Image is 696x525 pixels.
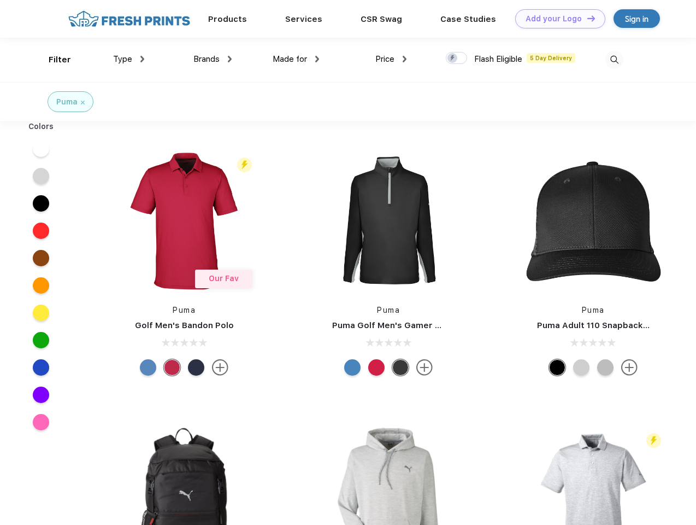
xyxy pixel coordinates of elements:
[403,56,406,62] img: dropdown.png
[392,359,409,376] div: Puma Black
[20,121,62,132] div: Colors
[474,54,522,64] span: Flash Eligible
[81,101,85,104] img: filter_cancel.svg
[273,54,307,64] span: Made for
[164,359,180,376] div: Ski Patrol
[332,320,505,330] a: Puma Golf Men's Gamer Golf Quarter-Zip
[587,15,595,21] img: DT
[173,306,196,314] a: Puma
[625,13,648,25] div: Sign in
[209,274,239,283] span: Our Fav
[212,359,228,376] img: more.svg
[582,306,605,314] a: Puma
[193,54,220,64] span: Brands
[526,14,582,24] div: Add your Logo
[111,148,257,294] img: func=resize&h=266
[208,14,247,24] a: Products
[646,433,661,448] img: flash_active_toggle.svg
[316,148,461,294] img: func=resize&h=266
[527,53,575,63] span: 5 Day Delivery
[228,56,232,62] img: dropdown.png
[140,56,144,62] img: dropdown.png
[285,14,322,24] a: Services
[135,320,234,330] a: Golf Men's Bandon Polo
[56,96,78,108] div: Puma
[375,54,394,64] span: Price
[416,359,433,376] img: more.svg
[368,359,385,376] div: Ski Patrol
[614,9,660,28] a: Sign in
[621,359,638,376] img: more.svg
[188,359,204,376] div: Navy Blazer
[344,359,361,376] div: Bright Cobalt
[573,359,589,376] div: Quarry Brt Whit
[237,157,252,172] img: flash_active_toggle.svg
[605,51,623,69] img: desktop_search.svg
[597,359,614,376] div: Quarry with Brt Whit
[113,54,132,64] span: Type
[140,359,156,376] div: Lake Blue
[549,359,565,376] div: Pma Blk Pma Blk
[65,9,193,28] img: fo%20logo%202.webp
[361,14,402,24] a: CSR Swag
[377,306,400,314] a: Puma
[315,56,319,62] img: dropdown.png
[49,54,71,66] div: Filter
[521,148,666,294] img: func=resize&h=266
